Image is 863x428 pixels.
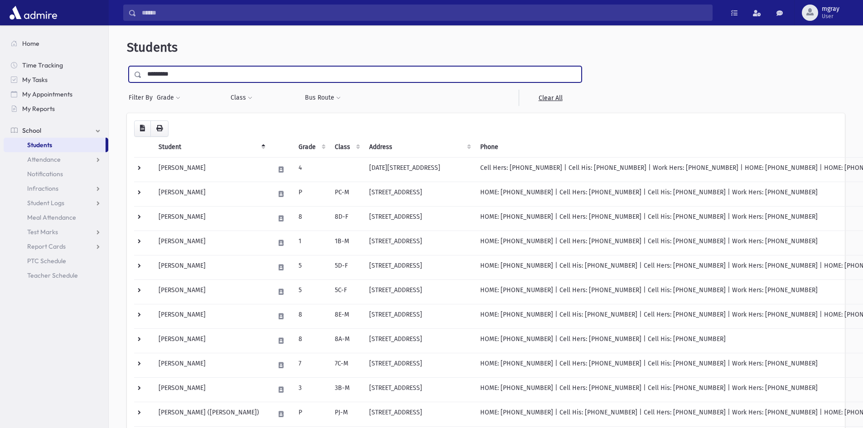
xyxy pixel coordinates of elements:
span: Home [22,39,39,48]
td: [PERSON_NAME] [153,255,269,279]
span: Filter By [129,93,156,102]
button: Bus Route [304,90,341,106]
a: PTC Schedule [4,254,108,268]
td: [PERSON_NAME] [153,206,269,231]
td: 8 [293,206,329,231]
td: [PERSON_NAME] [153,328,269,353]
button: Print [150,120,169,137]
a: Clear All [519,90,582,106]
a: My Tasks [4,72,108,87]
td: 8A-M [329,328,364,353]
td: 1 [293,231,329,255]
td: [PERSON_NAME] ([PERSON_NAME]) [153,402,269,426]
td: 3B-M [329,377,364,402]
span: Notifications [27,170,63,178]
span: Meal Attendance [27,213,76,221]
a: Report Cards [4,239,108,254]
span: Students [27,141,52,149]
td: 3 [293,377,329,402]
a: Time Tracking [4,58,108,72]
a: Infractions [4,181,108,196]
td: [PERSON_NAME] [153,231,269,255]
td: [STREET_ADDRESS] [364,328,475,353]
td: [STREET_ADDRESS] [364,304,475,328]
th: Address: activate to sort column ascending [364,137,475,158]
td: PC-M [329,182,364,206]
button: Class [230,90,253,106]
span: Attendance [27,155,61,164]
td: [STREET_ADDRESS] [364,231,475,255]
span: Students [127,40,178,55]
td: [STREET_ADDRESS] [364,377,475,402]
span: User [822,13,839,20]
td: 5C-F [329,279,364,304]
td: [STREET_ADDRESS] [364,182,475,206]
td: 8 [293,328,329,353]
td: PJ-M [329,402,364,426]
td: [STREET_ADDRESS] [364,255,475,279]
span: My Reports [22,105,55,113]
td: [DATE][STREET_ADDRESS] [364,157,475,182]
td: [STREET_ADDRESS] [364,279,475,304]
td: [PERSON_NAME] [153,182,269,206]
img: AdmirePro [7,4,59,22]
td: [PERSON_NAME] [153,377,269,402]
a: My Appointments [4,87,108,101]
a: Test Marks [4,225,108,239]
td: [STREET_ADDRESS] [364,353,475,377]
td: [PERSON_NAME] [153,279,269,304]
td: P [293,402,329,426]
td: 7 [293,353,329,377]
td: 4 [293,157,329,182]
span: My Appointments [22,90,72,98]
td: 8 [293,304,329,328]
input: Search [136,5,712,21]
span: Teacher Schedule [27,271,78,279]
a: School [4,123,108,138]
a: Meal Attendance [4,210,108,225]
td: [PERSON_NAME] [153,304,269,328]
th: Student: activate to sort column descending [153,137,269,158]
th: Class: activate to sort column ascending [329,137,364,158]
a: Notifications [4,167,108,181]
span: PTC Schedule [27,257,66,265]
td: [PERSON_NAME] [153,353,269,377]
td: P [293,182,329,206]
a: Teacher Schedule [4,268,108,283]
th: Grade: activate to sort column ascending [293,137,329,158]
td: 5 [293,255,329,279]
span: mgray [822,5,839,13]
td: [PERSON_NAME] [153,157,269,182]
span: School [22,126,41,135]
span: Report Cards [27,242,66,250]
span: My Tasks [22,76,48,84]
a: Student Logs [4,196,108,210]
td: 5D-F [329,255,364,279]
a: Attendance [4,152,108,167]
button: Grade [156,90,181,106]
span: Infractions [27,184,58,192]
td: 5 [293,279,329,304]
button: CSV [134,120,151,137]
td: 8E-M [329,304,364,328]
span: Time Tracking [22,61,63,69]
td: 7C-M [329,353,364,377]
td: 8D-F [329,206,364,231]
td: 1B-M [329,231,364,255]
span: Test Marks [27,228,58,236]
a: Home [4,36,108,51]
span: Student Logs [27,199,64,207]
td: [STREET_ADDRESS] [364,402,475,426]
a: My Reports [4,101,108,116]
a: Students [4,138,106,152]
td: [STREET_ADDRESS] [364,206,475,231]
